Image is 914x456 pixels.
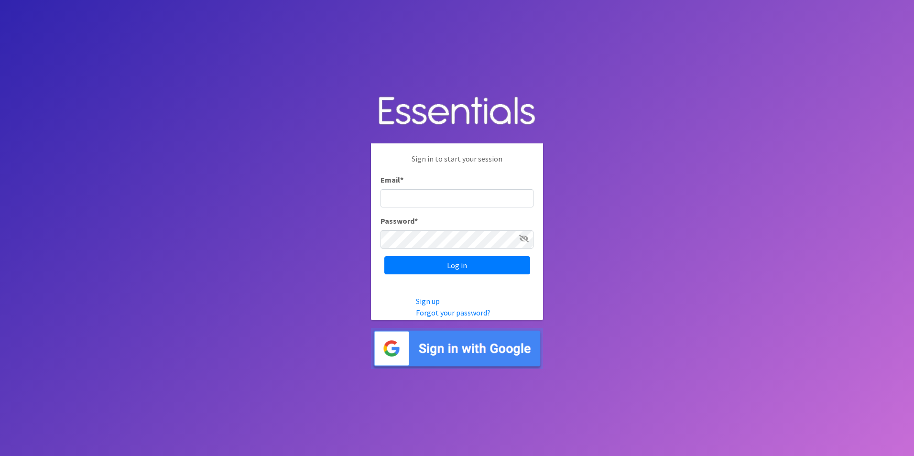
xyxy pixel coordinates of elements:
[381,215,418,227] label: Password
[414,216,418,226] abbr: required
[384,256,530,274] input: Log in
[371,87,543,136] img: Human Essentials
[400,175,403,185] abbr: required
[381,174,403,185] label: Email
[371,328,543,369] img: Sign in with Google
[416,296,440,306] a: Sign up
[381,153,533,174] p: Sign in to start your session
[416,308,490,317] a: Forgot your password?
